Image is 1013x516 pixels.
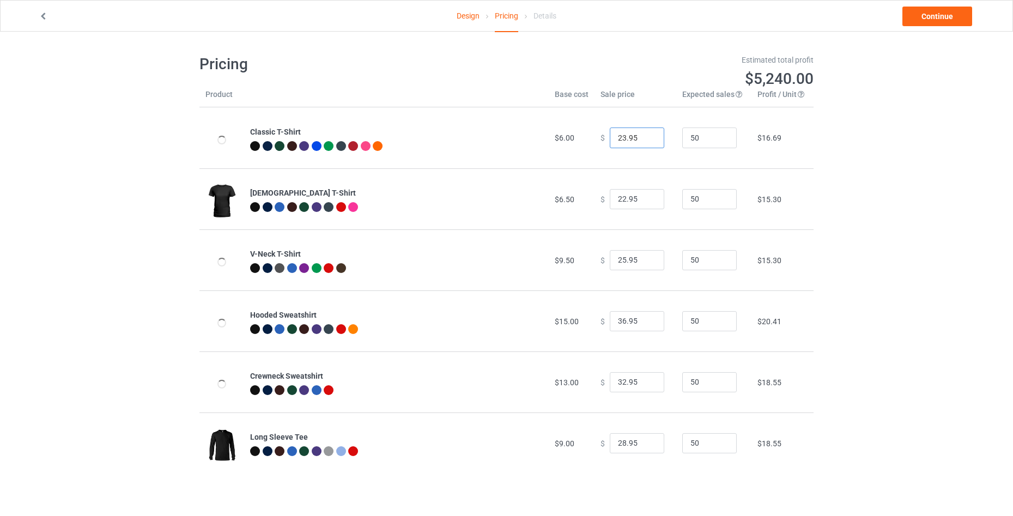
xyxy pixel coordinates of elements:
span: $18.55 [757,378,781,387]
b: Long Sleeve Tee [250,433,308,441]
b: V-Neck T-Shirt [250,250,301,258]
span: $18.55 [757,439,781,448]
th: Product [199,89,244,107]
span: $6.50 [555,195,574,204]
span: $15.00 [555,317,579,326]
span: $ [600,256,605,264]
span: $15.30 [757,256,781,265]
span: $9.50 [555,256,574,265]
span: $9.00 [555,439,574,448]
span: $ [600,195,605,203]
th: Base cost [549,89,595,107]
th: Profit / Unit [751,89,814,107]
div: Pricing [495,1,518,32]
span: $ [600,133,605,142]
b: Classic T-Shirt [250,128,301,136]
a: Design [457,1,480,31]
th: Expected sales [676,89,751,107]
span: $ [600,317,605,325]
span: $6.00 [555,133,574,142]
span: $16.69 [757,133,781,142]
h1: Pricing [199,54,499,74]
span: $ [600,378,605,386]
span: $5,240.00 [745,70,814,88]
span: $ [600,439,605,447]
b: Hooded Sweatshirt [250,311,317,319]
span: $15.30 [757,195,781,204]
div: Details [533,1,556,31]
div: Estimated total profit [514,54,814,65]
span: $20.41 [757,317,781,326]
span: $13.00 [555,378,579,387]
a: Continue [902,7,972,26]
th: Sale price [595,89,676,107]
b: [DEMOGRAPHIC_DATA] T-Shirt [250,189,356,197]
b: Crewneck Sweatshirt [250,372,323,380]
